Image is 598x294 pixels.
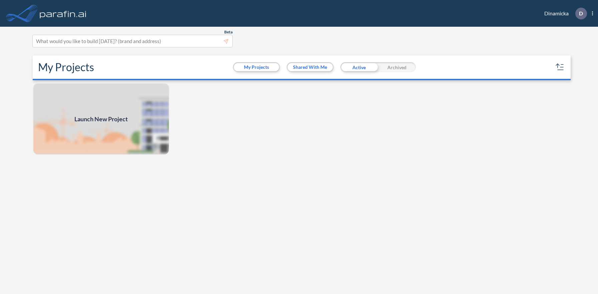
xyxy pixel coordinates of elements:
button: Shared With Me [288,63,333,71]
img: add [33,83,170,155]
div: Active [340,62,378,72]
a: Launch New Project [33,83,170,155]
span: Launch New Project [74,115,128,124]
div: Archived [378,62,416,72]
span: Beta [224,29,233,35]
div: Dinamicka [534,8,593,19]
button: sort [555,62,565,72]
h2: My Projects [38,61,94,73]
img: logo [38,7,88,20]
p: D [579,10,583,16]
button: My Projects [234,63,279,71]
